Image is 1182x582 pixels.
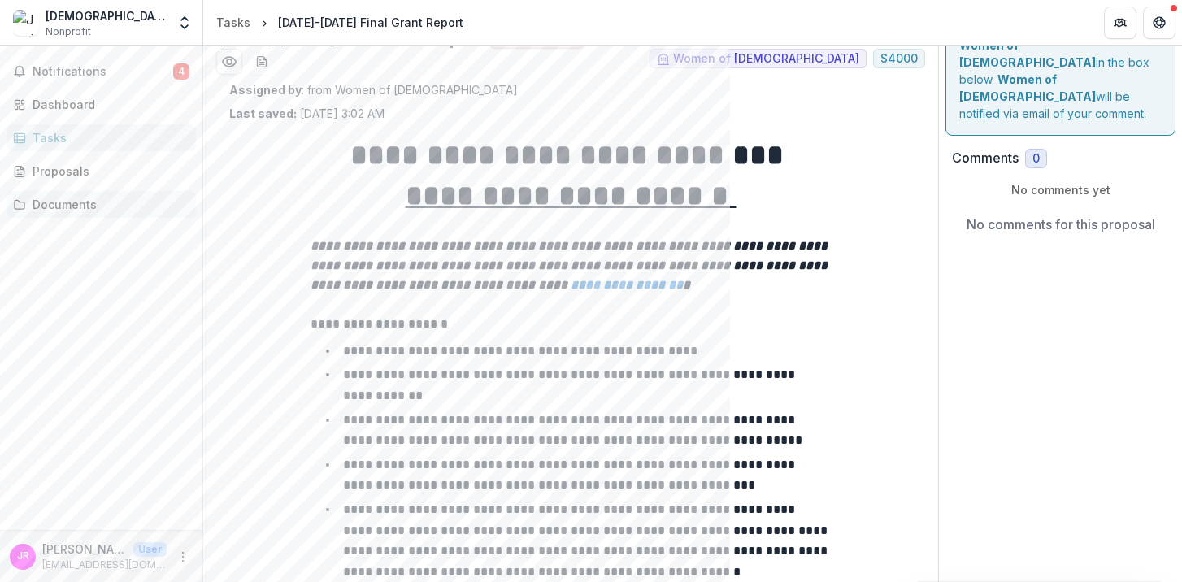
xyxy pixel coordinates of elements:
div: Documents [33,196,183,213]
p: : from Women of [DEMOGRAPHIC_DATA] [229,81,912,98]
span: Notifications [33,65,173,79]
img: Jewish Women's Archive [13,10,39,36]
a: Proposals [7,158,196,185]
a: Tasks [7,124,196,151]
p: [PERSON_NAME] [42,541,127,558]
button: Notifications4 [7,59,196,85]
div: Send comments or questions to in the box below. will be notified via email of your comment. [945,6,1175,136]
strong: Assigned by [229,83,302,97]
div: Judith Rosenbaum [17,551,29,562]
button: Partners [1104,7,1136,39]
span: Nonprofit [46,24,91,39]
a: Documents [7,191,196,218]
strong: Due Date [827,33,881,46]
div: Dashboard [33,96,183,113]
p: User [133,542,167,557]
nav: breadcrumb [210,11,470,34]
button: Get Help [1143,7,1175,39]
div: [DEMOGRAPHIC_DATA] Women's Archive [46,7,167,24]
span: $ 4000 [880,52,918,66]
div: [DATE]-[DATE] Final Grant Report [278,14,463,31]
p: [EMAIL_ADDRESS][DOMAIN_NAME] [42,558,167,572]
strong: Last saved: [229,106,297,120]
span: 0 [1032,152,1040,166]
div: Tasks [33,129,183,146]
button: Preview c0d992b5-eb71-4c76-b372-ee6ac7d14dcd.pdf [216,49,242,75]
strong: Women of [DEMOGRAPHIC_DATA] [959,72,1096,103]
button: More [173,547,193,567]
button: Open entity switcher [173,7,196,39]
h2: Comments [952,150,1019,166]
div: Proposals [33,163,183,180]
p: No comments for this proposal [967,215,1155,234]
a: Tasks [210,11,257,34]
p: No comments yet [952,181,1169,198]
span: 4 [173,63,189,80]
div: Tasks [216,14,250,31]
span: Women of [DEMOGRAPHIC_DATA] [673,52,859,66]
a: Dashboard [7,91,196,118]
button: download-word-button [249,49,275,75]
p: [DATE] 3:02 AM [229,105,385,122]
